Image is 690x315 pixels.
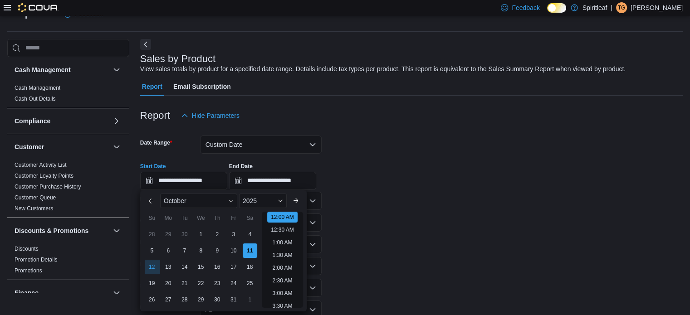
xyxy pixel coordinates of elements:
[145,292,159,307] div: day-26
[161,276,176,291] div: day-20
[239,194,287,208] div: Button. Open the year selector. 2025 is currently selected.
[210,260,225,274] div: day-16
[15,288,39,297] h3: Finance
[210,227,225,242] div: day-2
[161,243,176,258] div: day-6
[15,184,81,190] a: Customer Purchase History
[111,64,122,75] button: Cash Management
[111,116,122,126] button: Compliance
[145,243,159,258] div: day-5
[15,142,44,151] h3: Customer
[269,300,296,311] li: 3:30 AM
[611,2,612,13] p: |
[15,288,109,297] button: Finance
[15,95,56,102] span: Cash Out Details
[194,211,208,225] div: We
[226,292,241,307] div: day-31
[140,163,166,170] label: Start Date
[582,2,607,13] p: Spiritleaf
[145,227,159,242] div: day-28
[226,227,241,242] div: day-3
[15,65,71,74] h3: Cash Management
[144,226,258,308] div: October, 2025
[15,84,60,92] span: Cash Management
[145,276,159,291] div: day-19
[15,267,42,274] a: Promotions
[15,161,67,169] span: Customer Activity List
[15,257,58,263] a: Promotion Details
[140,64,626,74] div: View sales totals by product for a specified date range. Details include tax types per product. T...
[177,260,192,274] div: day-14
[309,241,316,248] button: Open list of options
[177,107,243,125] button: Hide Parameters
[243,292,257,307] div: day-1
[161,211,176,225] div: Mo
[210,276,225,291] div: day-23
[243,197,257,204] span: 2025
[173,78,231,96] span: Email Subscription
[194,276,208,291] div: day-22
[243,276,257,291] div: day-25
[177,292,192,307] div: day-28
[269,275,296,286] li: 2:30 AM
[15,172,73,179] span: Customer Loyalty Points
[267,224,298,235] li: 12:30 AM
[267,212,298,223] li: 12:00 AM
[210,211,225,225] div: Th
[15,183,81,190] span: Customer Purchase History
[15,267,42,274] span: Promotions
[194,292,208,307] div: day-29
[200,136,322,154] button: Custom Date
[15,116,109,126] button: Compliance
[226,211,241,225] div: Fr
[226,276,241,291] div: day-24
[140,39,151,50] button: Next
[262,212,303,308] ul: Time
[210,292,225,307] div: day-30
[618,2,626,13] span: TG
[194,243,208,258] div: day-8
[15,173,73,179] a: Customer Loyalty Points
[15,85,60,91] a: Cash Management
[164,197,186,204] span: October
[243,260,257,274] div: day-18
[226,260,241,274] div: day-17
[142,78,162,96] span: Report
[177,211,192,225] div: Tu
[145,211,159,225] div: Su
[160,194,237,208] div: Button. Open the month selector. October is currently selected.
[15,256,58,263] span: Promotion Details
[15,226,109,235] button: Discounts & Promotions
[161,227,176,242] div: day-29
[309,197,316,204] button: Open list of options
[177,227,192,242] div: day-30
[177,243,192,258] div: day-7
[243,243,257,258] div: day-11
[269,262,296,273] li: 2:00 AM
[229,172,316,190] input: Press the down key to open a popover containing a calendar.
[144,194,158,208] button: Previous Month
[289,194,303,208] button: Next month
[15,246,39,252] a: Discounts
[631,2,683,13] p: [PERSON_NAME]
[512,3,539,12] span: Feedback
[547,3,566,13] input: Dark Mode
[140,53,215,64] h3: Sales by Product
[7,82,129,108] div: Cash Management
[177,276,192,291] div: day-21
[616,2,627,13] div: Torie G
[111,141,122,152] button: Customer
[7,243,129,280] div: Discounts & Promotions
[161,260,176,274] div: day-13
[15,194,56,201] a: Customer Queue
[243,227,257,242] div: day-4
[192,111,240,120] span: Hide Parameters
[15,205,53,212] span: New Customers
[111,225,122,236] button: Discounts & Promotions
[15,65,109,74] button: Cash Management
[161,292,176,307] div: day-27
[18,3,59,12] img: Cova
[140,139,172,146] label: Date Range
[7,160,129,218] div: Customer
